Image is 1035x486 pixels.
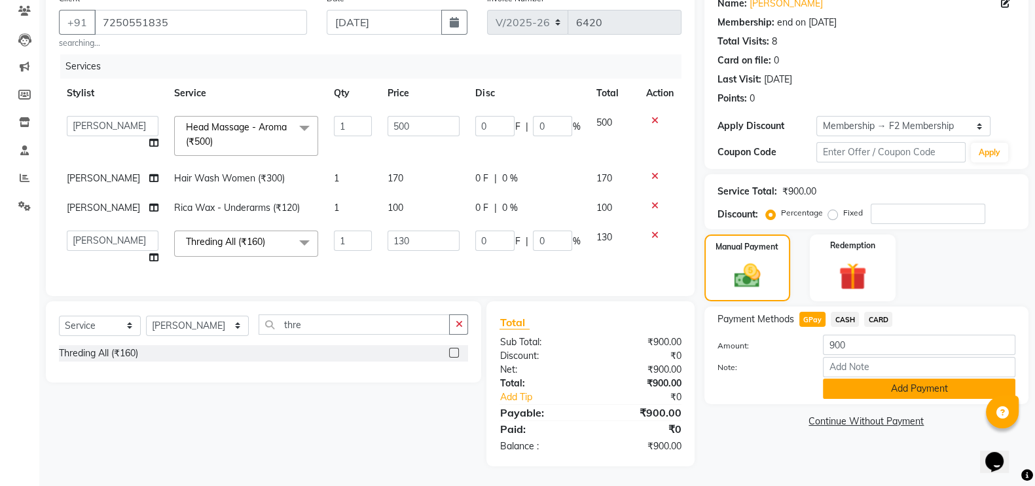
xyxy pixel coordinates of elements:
[388,202,403,214] span: 100
[67,172,140,184] span: [PERSON_NAME]
[717,92,747,105] div: Points:
[59,79,166,108] th: Stylist
[590,439,691,453] div: ₹900.00
[186,121,287,147] span: Head Massage - Aroma (₹500)
[186,236,265,248] span: Threding All (₹160)
[494,172,496,185] span: |
[717,312,794,326] span: Payment Methods
[717,208,758,221] div: Discount:
[590,335,691,349] div: ₹900.00
[717,185,777,198] div: Service Total:
[590,421,691,437] div: ₹0
[596,172,611,184] span: 170
[716,241,778,253] label: Manual Payment
[334,202,339,214] span: 1
[494,201,496,215] span: |
[265,236,271,248] a: x
[388,172,403,184] span: 170
[515,234,520,248] span: F
[717,145,817,159] div: Coupon Code
[259,314,450,335] input: Search or Scan
[596,117,611,128] span: 500
[588,79,638,108] th: Total
[572,120,580,134] span: %
[596,231,611,243] span: 130
[475,201,488,215] span: 0 F
[174,172,285,184] span: Hair Wash Women (₹300)
[525,234,528,248] span: |
[490,363,590,377] div: Net:
[166,79,326,108] th: Service
[59,37,307,49] small: searching...
[596,202,611,214] span: 100
[864,312,892,327] span: CARD
[707,415,1026,428] a: Continue Without Payment
[59,346,138,360] div: Threding All (₹160)
[717,54,771,67] div: Card on file:
[816,142,966,162] input: Enter Offer / Coupon Code
[843,207,863,219] label: Fixed
[726,261,769,291] img: _cash.svg
[499,316,530,329] span: Total
[830,240,875,252] label: Redemption
[59,10,96,35] button: +91
[490,405,590,421] div: Payable:
[590,377,691,390] div: ₹900.00
[781,207,823,219] label: Percentage
[717,35,769,48] div: Total Visits:
[799,312,826,327] span: GPay
[823,335,1015,355] input: Amount
[708,340,814,352] label: Amount:
[772,35,777,48] div: 8
[717,16,774,29] div: Membership:
[980,434,1022,473] iframe: chat widget
[717,73,761,86] div: Last Visit:
[590,363,691,377] div: ₹900.00
[777,16,837,29] div: end on [DATE]
[490,335,590,349] div: Sub Total:
[501,172,517,185] span: 0 %
[490,349,590,363] div: Discount:
[823,379,1015,399] button: Add Payment
[750,92,755,105] div: 0
[717,119,817,133] div: Apply Discount
[590,405,691,421] div: ₹900.00
[174,202,300,214] span: Rica Wax - Underarms (₹120)
[525,120,528,134] span: |
[774,54,779,67] div: 0
[334,172,339,184] span: 1
[823,357,1015,377] input: Add Note
[608,390,691,404] div: ₹0
[572,234,580,248] span: %
[782,185,816,198] div: ₹900.00
[971,143,1008,162] button: Apply
[490,390,607,404] a: Add Tip
[67,202,140,214] span: [PERSON_NAME]
[213,136,219,147] a: x
[501,201,517,215] span: 0 %
[467,79,588,108] th: Disc
[515,120,520,134] span: F
[326,79,380,108] th: Qty
[94,10,307,35] input: Search by Name/Mobile/Email/Code
[638,79,681,108] th: Action
[830,259,875,293] img: _gift.svg
[490,439,590,453] div: Balance :
[490,421,590,437] div: Paid:
[831,312,859,327] span: CASH
[475,172,488,185] span: 0 F
[60,54,691,79] div: Services
[590,349,691,363] div: ₹0
[708,362,814,373] label: Note:
[380,79,467,108] th: Price
[490,377,590,390] div: Total:
[764,73,792,86] div: [DATE]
